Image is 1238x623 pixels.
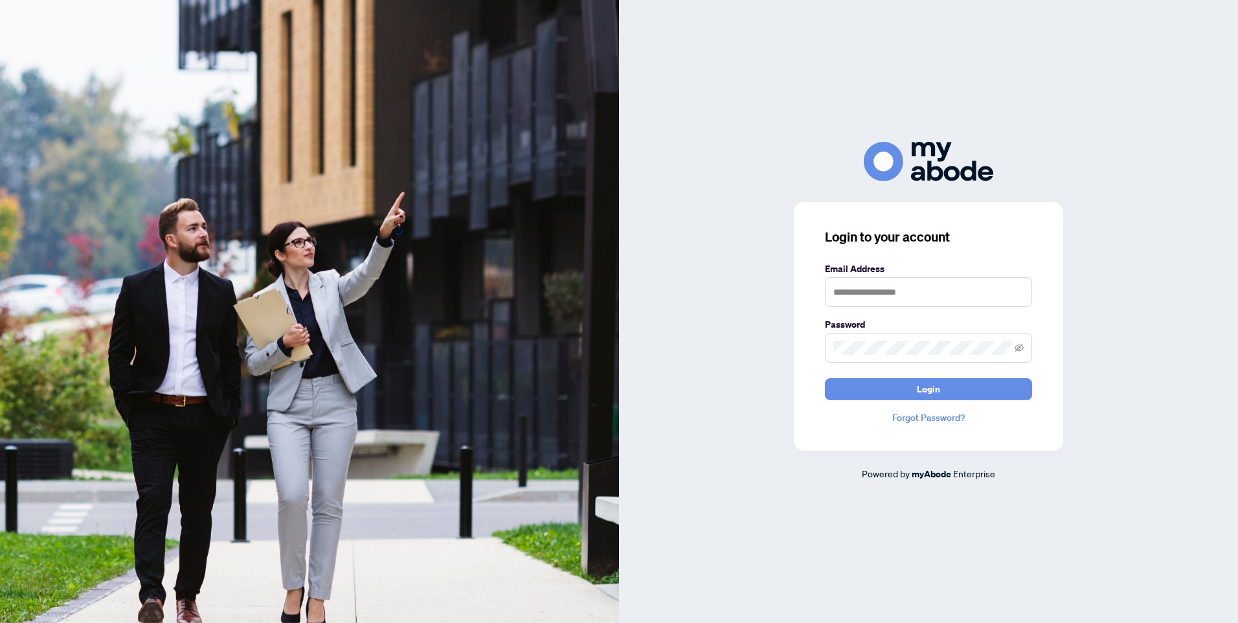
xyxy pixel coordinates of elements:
span: eye-invisible [1015,343,1024,352]
label: Password [825,317,1032,332]
button: Login [825,378,1032,400]
img: ma-logo [864,142,993,181]
a: myAbode [912,467,951,481]
span: Login [917,379,940,400]
span: Powered by [862,468,910,479]
span: Enterprise [953,468,995,479]
h3: Login to your account [825,228,1032,246]
label: Email Address [825,262,1032,276]
a: Forgot Password? [825,411,1032,425]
